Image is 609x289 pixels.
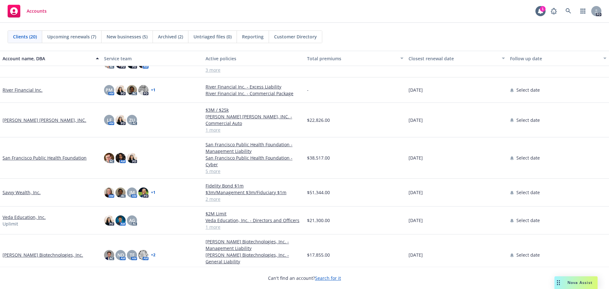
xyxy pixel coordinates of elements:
button: Follow up date [507,51,609,66]
button: Service team [101,51,203,66]
a: $2M Limit [206,210,302,217]
a: River Financial Inc. - Commercial Package [206,90,302,97]
span: $51,344.00 [307,189,330,196]
div: Drag to move [554,276,562,289]
span: AG [129,217,135,224]
div: Closest renewal date [409,55,498,62]
span: Accounts [27,9,47,14]
span: Select date [516,87,540,93]
div: Active policies [206,55,302,62]
span: Can't find an account? [268,275,341,281]
span: $17,855.00 [307,252,330,258]
a: [PERSON_NAME] Biotechnologies, Inc. [3,252,83,258]
a: 1 more [206,265,302,272]
img: photo [104,250,114,260]
span: $38,517.00 [307,154,330,161]
a: Fidelity Bond $1m [206,182,302,189]
a: Savvy Wealth, Inc. [3,189,41,196]
img: photo [104,153,114,163]
span: New businesses (5) [107,33,147,40]
span: [DATE] [409,217,423,224]
button: Closest renewal date [406,51,507,66]
button: Total premiums [304,51,406,66]
img: photo [104,187,114,198]
span: Nova Assist [567,280,593,285]
span: ZU [129,117,135,123]
span: [DATE] [409,117,423,123]
span: Select date [516,117,540,123]
a: Veda Education, Inc. [3,214,46,220]
span: [DATE] [409,189,423,196]
button: Nova Assist [554,276,598,289]
span: JM [129,189,135,196]
a: San Francisco Public Health Foundation - Cyber [206,154,302,168]
span: [DATE] [409,252,423,258]
a: Search for it [315,275,341,281]
div: Total premiums [307,55,396,62]
span: - [307,87,309,93]
span: [DATE] [409,87,423,93]
a: River Financial Inc. - Excess Liability [206,83,302,90]
a: [PERSON_NAME] Biotechnologies, Inc. - General Liability [206,252,302,265]
span: Upcoming renewals (7) [47,33,96,40]
img: photo [115,115,126,125]
span: Select date [516,252,540,258]
img: photo [115,215,126,226]
div: Follow up date [510,55,599,62]
span: Select date [516,189,540,196]
span: $21,300.00 [307,217,330,224]
span: $22,826.00 [307,117,330,123]
div: Service team [104,55,200,62]
a: $3m/Management $3m/Fiduciary $1m [206,189,302,196]
span: Uplimit [3,220,18,227]
a: Accounts [5,2,49,20]
div: Account name, DBA [3,55,92,62]
span: Select date [516,217,540,224]
a: 1 more [206,127,302,133]
span: Reporting [242,33,264,40]
a: [PERSON_NAME] [PERSON_NAME], INC. [3,117,86,123]
span: TF [130,252,134,258]
a: [PERSON_NAME] Biotechnologies, Inc. - Management Liability [206,238,302,252]
span: Archived (2) [158,33,183,40]
img: photo [104,215,114,226]
img: photo [115,85,126,95]
img: photo [138,250,148,260]
div: 1 [540,6,546,12]
span: LF [107,117,112,123]
span: ND [117,252,124,258]
img: photo [127,85,137,95]
a: + 1 [151,88,155,92]
a: [PERSON_NAME] [PERSON_NAME], INC. - Commercial Auto [206,113,302,127]
span: [DATE] [409,154,423,161]
span: Clients (20) [13,33,37,40]
a: Veda Education, Inc. - Directors and Officers [206,217,302,224]
span: Select date [516,154,540,161]
a: 1 more [206,224,302,230]
span: PM [106,87,113,93]
a: + 2 [151,253,155,257]
a: San Francisco Public Health Foundation [3,154,87,161]
span: Customer Directory [274,33,317,40]
img: photo [127,153,137,163]
img: photo [138,85,148,95]
a: Search [562,5,575,17]
a: 5 more [206,168,302,174]
img: photo [115,153,126,163]
a: 2 more [206,196,302,202]
a: 3 more [206,67,302,73]
img: photo [115,187,126,198]
a: + 1 [151,191,155,194]
img: photo [138,187,148,198]
a: Report a Bug [547,5,560,17]
a: Switch app [577,5,589,17]
span: Untriaged files (0) [193,33,232,40]
a: River Financial Inc. [3,87,43,93]
a: $3M / $25k [206,107,302,113]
